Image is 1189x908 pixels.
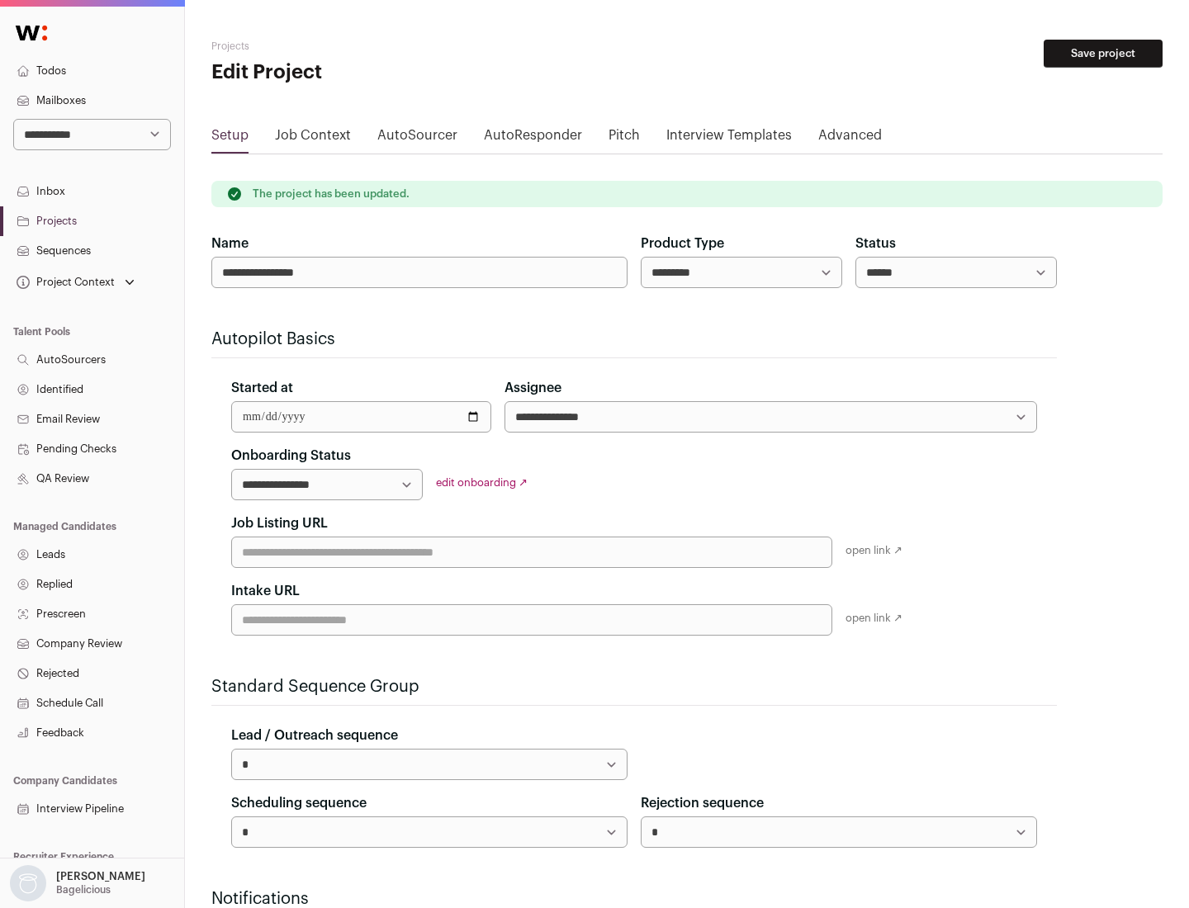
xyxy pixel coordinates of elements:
a: Setup [211,125,249,152]
a: Advanced [818,125,882,152]
a: Pitch [609,125,640,152]
p: Bagelicious [56,883,111,896]
label: Lead / Outreach sequence [231,726,398,745]
label: Job Listing URL [231,513,328,533]
img: nopic.png [10,865,46,901]
label: Onboarding Status [231,446,351,466]
label: Product Type [641,234,724,253]
h2: Autopilot Basics [211,328,1057,351]
h1: Edit Project [211,59,528,86]
label: Rejection sequence [641,793,764,813]
label: Status [855,234,896,253]
a: edit onboarding ↗ [436,477,528,488]
a: Job Context [275,125,351,152]
a: Interview Templates [666,125,792,152]
label: Intake URL [231,581,300,601]
h2: Standard Sequence Group [211,675,1057,698]
p: [PERSON_NAME] [56,870,145,883]
a: AutoSourcer [377,125,457,152]
label: Assignee [504,378,561,398]
img: Wellfound [7,17,56,50]
label: Name [211,234,249,253]
button: Save project [1044,40,1163,68]
label: Scheduling sequence [231,793,367,813]
button: Open dropdown [7,865,149,901]
div: Project Context [13,276,115,289]
button: Open dropdown [13,271,138,294]
h2: Projects [211,40,528,53]
label: Started at [231,378,293,398]
p: The project has been updated. [253,187,410,201]
a: AutoResponder [484,125,582,152]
